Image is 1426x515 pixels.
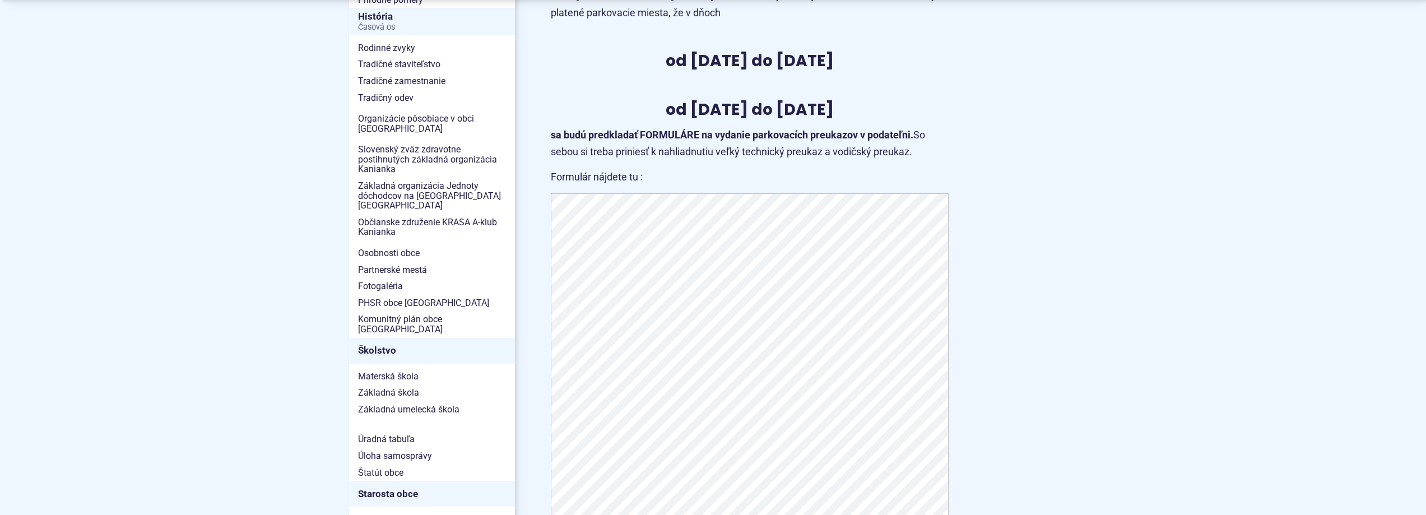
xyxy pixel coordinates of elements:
a: Úradná tabuľa [349,431,515,448]
span: Úradná tabuľa [358,431,506,448]
strong: od [DATE] do [DATE] [666,50,834,72]
span: Tradičný odev [358,90,506,106]
a: Štatút obce [349,465,515,481]
a: Fotogaléria [349,278,515,295]
a: Organizácie pôsobiace v obci [GEOGRAPHIC_DATA] [349,110,515,137]
span: PHSR obce [GEOGRAPHIC_DATA] [358,295,506,312]
span: Slovenský zväz zdravotne postihnutých základná organizácia Kanianka [358,141,506,178]
a: Partnerské mestá [349,262,515,279]
a: PHSR obce [GEOGRAPHIC_DATA] [349,295,515,312]
span: Partnerské mestá [358,262,506,279]
a: Tradičné staviteľstvo [349,56,515,73]
strong: od [DATE] do [DATE] [666,99,834,120]
a: Základná umelecká škola [349,401,515,418]
span: Občianske združenie KRASA A-klub Kanianka [358,214,506,240]
a: Tradičný odev [349,90,515,106]
strong: sa budú predkladať FORMULÁRE na vydanie parkovacích preukazov v podateľni. [551,129,913,141]
span: Školstvo [358,342,506,359]
span: Štatút obce [358,465,506,481]
a: Tradičné zamestnanie [349,73,515,90]
a: Základná škola [349,384,515,401]
span: Základná umelecká škola [358,401,506,418]
span: Tradičné zamestnanie [358,73,506,90]
a: Občianske združenie KRASA A-klub Kanianka [349,214,515,240]
span: Materská škola [358,368,506,385]
a: Základná organizácia Jednoty dôchodcov na [GEOGRAPHIC_DATA] [GEOGRAPHIC_DATA] [349,178,515,214]
span: Základná organizácia Jednoty dôchodcov na [GEOGRAPHIC_DATA] [GEOGRAPHIC_DATA] [358,178,506,214]
span: Osobnosti obce [358,245,506,262]
span: Časová os [358,23,506,32]
a: Starosta obce [349,481,515,507]
span: Komunitný plán obce [GEOGRAPHIC_DATA] [358,311,506,337]
a: HistóriaČasová os [349,8,515,35]
p: So sebou si treba priniesť k nahliadnutiu veľký technický preukaz a vodičský preukaz. [551,127,949,161]
a: Komunitný plán obce [GEOGRAPHIC_DATA] [349,311,515,337]
span: Úloha samosprávy [358,448,506,465]
span: Rodinné zvyky [358,40,506,57]
span: Tradičné staviteľstvo [358,56,506,73]
p: Formulár nájdete tu : [551,169,949,186]
a: Úloha samosprávy [349,448,515,465]
a: Materská škola [349,368,515,385]
span: Fotogaléria [358,278,506,295]
a: Rodinné zvyky [349,40,515,57]
span: Organizácie pôsobiace v obci [GEOGRAPHIC_DATA] [358,110,506,137]
a: Slovenský zväz zdravotne postihnutých základná organizácia Kanianka [349,141,515,178]
a: Školstvo [349,338,515,364]
a: Osobnosti obce [349,245,515,262]
span: História [358,8,506,35]
span: Základná škola [358,384,506,401]
span: Starosta obce [358,485,506,503]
